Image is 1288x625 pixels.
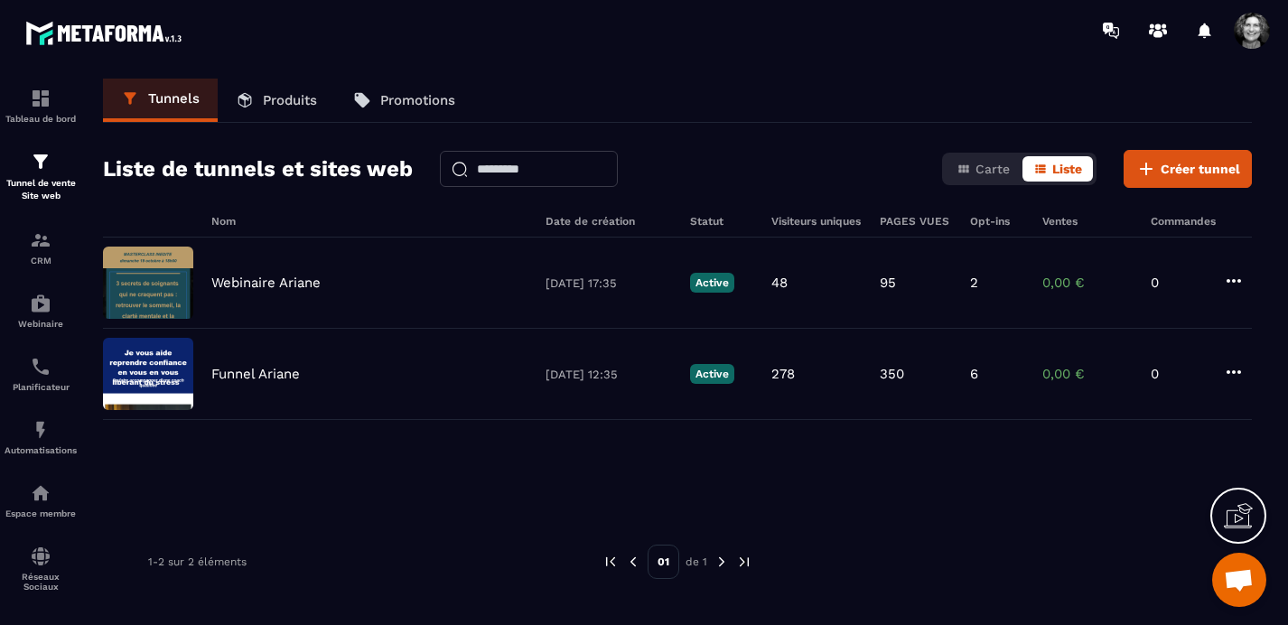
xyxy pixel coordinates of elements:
a: automationsautomationsWebinaire [5,279,77,342]
h2: Liste de tunnels et sites web [103,151,413,187]
div: Ouvrir le chat [1212,553,1266,607]
h6: Nom [211,215,527,228]
p: Active [690,273,734,293]
h6: Commandes [1151,215,1216,228]
p: 6 [970,366,978,382]
h6: Statut [690,215,753,228]
p: 95 [880,275,896,291]
p: Tunnels [148,90,200,107]
p: 0 [1151,275,1205,291]
p: de 1 [686,555,707,569]
a: automationsautomationsAutomatisations [5,406,77,469]
img: image [103,247,193,319]
p: Automatisations [5,445,77,455]
a: Produits [218,79,335,122]
a: Promotions [335,79,473,122]
span: Créer tunnel [1161,160,1240,178]
p: 01 [648,545,679,579]
img: next [714,554,730,570]
p: Espace membre [5,508,77,518]
img: automations [30,482,51,504]
p: Active [690,364,734,384]
a: Tunnels [103,79,218,122]
p: 0,00 € [1042,366,1133,382]
img: formation [30,229,51,251]
a: formationformationTableau de bord [5,74,77,137]
img: prev [602,554,619,570]
p: Planificateur [5,382,77,392]
p: [DATE] 12:35 [546,368,672,381]
img: prev [625,554,641,570]
img: automations [30,419,51,441]
p: Tunnel de vente Site web [5,177,77,202]
h6: Visiteurs uniques [771,215,862,228]
button: Créer tunnel [1124,150,1252,188]
a: formationformationTunnel de vente Site web [5,137,77,216]
p: Tableau de bord [5,114,77,124]
a: automationsautomationsEspace membre [5,469,77,532]
a: schedulerschedulerPlanificateur [5,342,77,406]
img: image [103,338,193,410]
p: 2 [970,275,978,291]
p: 350 [880,366,904,382]
p: 0 [1151,366,1205,382]
p: Funnel Ariane [211,366,300,382]
p: Promotions [380,92,455,108]
p: 278 [771,366,795,382]
p: Réseaux Sociaux [5,572,77,592]
h6: Opt-ins [970,215,1024,228]
img: formation [30,151,51,173]
a: social-networksocial-networkRéseaux Sociaux [5,532,77,605]
h6: PAGES VUES [880,215,952,228]
p: 1-2 sur 2 éléments [148,555,247,568]
p: Webinaire [5,319,77,329]
button: Carte [946,156,1021,182]
p: Produits [263,92,317,108]
img: logo [25,16,188,50]
img: next [736,554,752,570]
img: scheduler [30,356,51,378]
p: Webinaire Ariane [211,275,321,291]
img: formation [30,88,51,109]
button: Liste [1022,156,1093,182]
span: Liste [1052,162,1082,176]
img: automations [30,293,51,314]
p: [DATE] 17:35 [546,276,672,290]
h6: Date de création [546,215,672,228]
img: social-network [30,546,51,567]
span: Carte [975,162,1010,176]
a: formationformationCRM [5,216,77,279]
p: 0,00 € [1042,275,1133,291]
h6: Ventes [1042,215,1133,228]
p: CRM [5,256,77,266]
p: 48 [771,275,788,291]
